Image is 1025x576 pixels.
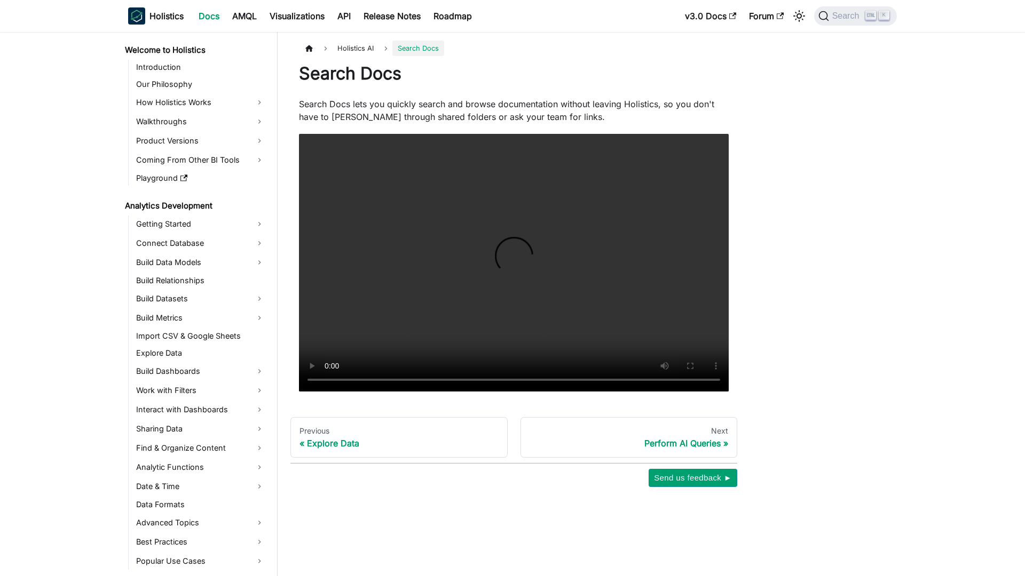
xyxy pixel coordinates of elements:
[133,132,268,149] a: Product Versions
[743,7,790,25] a: Forum
[133,514,268,531] a: Advanced Topics
[133,273,268,288] a: Build Relationships
[128,7,184,25] a: HolisticsHolistics
[427,7,478,25] a: Roadmap
[133,254,268,271] a: Build Data Models
[290,417,737,458] nav: Docs pages
[122,198,268,213] a: Analytics Development
[133,171,268,186] a: Playground
[133,478,268,495] a: Date & Time
[133,113,268,130] a: Walkthroughs
[133,77,268,92] a: Our Philosophy
[829,11,866,21] span: Search
[133,235,268,252] a: Connect Database
[649,469,737,487] button: Send us feedback ►
[133,420,268,437] a: Sharing Data
[299,426,499,436] div: Previous
[133,401,268,418] a: Interact with Dashboards
[814,6,897,26] button: Search (Ctrl+K)
[133,309,268,326] a: Build Metrics
[791,7,808,25] button: Switch between dark and light mode (currently light mode)
[299,98,729,123] p: Search Docs lets you quickly search and browse documentation without leaving Holistics, so you do...
[133,215,268,233] a: Getting Started
[521,417,738,458] a: NextPerform AI Queries
[530,426,729,436] div: Next
[226,7,263,25] a: AMQL
[654,471,732,485] span: Send us feedback ►
[331,7,357,25] a: API
[133,382,268,399] a: Work with Filters
[392,41,444,56] span: Search Docs
[122,43,268,58] a: Welcome to Holistics
[679,7,743,25] a: v3.0 Docs
[128,7,145,25] img: Holistics
[299,134,729,391] video: Your browser does not support embedding video, but you can .
[133,459,268,476] a: Analytic Functions
[332,41,379,56] span: Holistics AI
[133,439,268,457] a: Find & Organize Content
[357,7,427,25] a: Release Notes
[299,63,729,84] h1: Search Docs
[530,438,729,449] div: Perform AI Queries
[133,329,268,343] a: Import CSV & Google Sheets
[133,94,268,111] a: How Holistics Works
[117,32,278,576] nav: Docs sidebar
[133,553,268,570] a: Popular Use Cases
[192,7,226,25] a: Docs
[290,417,508,458] a: PreviousExplore Data
[299,438,499,449] div: Explore Data
[879,11,889,20] kbd: K
[299,41,729,56] nav: Breadcrumbs
[133,290,268,307] a: Build Datasets
[133,363,268,380] a: Build Dashboards
[133,151,268,169] a: Coming From Other BI Tools
[263,7,331,25] a: Visualizations
[133,533,268,550] a: Best Practices
[133,497,268,512] a: Data Formats
[149,10,184,22] b: Holistics
[133,346,268,361] a: Explore Data
[133,60,268,75] a: Introduction
[299,41,319,56] a: Home page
